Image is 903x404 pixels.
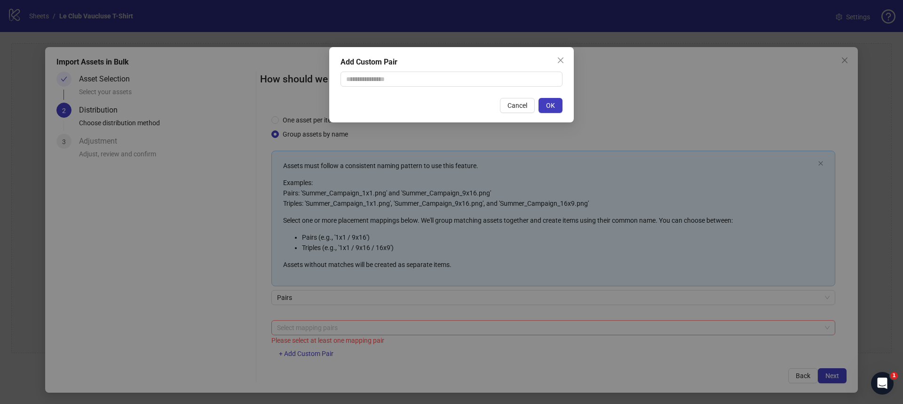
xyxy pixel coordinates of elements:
[553,53,568,68] button: Close
[500,98,535,113] button: Cancel
[546,102,555,109] span: OK
[871,372,894,395] iframe: Intercom live chat
[539,98,562,113] button: OK
[890,372,898,380] span: 1
[507,102,527,109] span: Cancel
[557,57,564,64] span: close
[341,57,562,68] div: Add Custom Pair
